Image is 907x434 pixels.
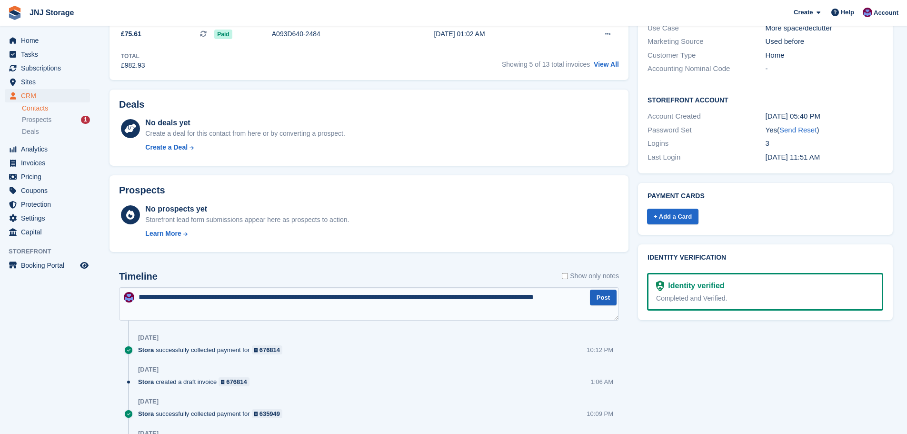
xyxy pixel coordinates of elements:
[648,63,765,74] div: Accounting Nominal Code
[648,111,765,122] div: Account Created
[648,138,765,149] div: Logins
[9,247,95,256] span: Storefront
[21,89,78,102] span: CRM
[590,377,613,386] div: 1:06 AM
[79,260,90,271] a: Preview store
[562,271,568,281] input: Show only notes
[5,89,90,102] a: menu
[22,104,90,113] a: Contacts
[138,409,154,418] span: Stora
[21,259,78,272] span: Booking Portal
[119,185,165,196] h2: Prospects
[138,377,254,386] div: created a draft invoice
[21,156,78,170] span: Invoices
[21,34,78,47] span: Home
[22,115,51,124] span: Prospects
[587,345,613,354] div: 10:12 PM
[21,61,78,75] span: Subscriptions
[22,115,90,125] a: Prospects 1
[22,127,39,136] span: Deals
[766,23,883,34] div: More space/declutter
[648,95,883,104] h2: Storefront Account
[21,225,78,239] span: Capital
[121,61,145,71] div: £982.93
[502,61,590,68] span: Showing 5 of 13 total invoices
[145,129,345,139] div: Create a deal for this contact from here or by converting a prospect.
[119,271,158,282] h2: Timeline
[766,50,883,61] div: Home
[214,30,232,39] span: Paid
[138,345,287,354] div: successfully collected payment for
[863,8,872,17] img: Jonathan Scrase
[5,184,90,197] a: menu
[648,23,765,34] div: Use Case
[138,334,159,342] div: [DATE]
[5,198,90,211] a: menu
[779,126,817,134] a: Send Reset
[766,125,883,136] div: Yes
[5,170,90,183] a: menu
[777,126,819,134] span: ( )
[648,152,765,163] div: Last Login
[648,50,765,61] div: Customer Type
[874,8,898,18] span: Account
[145,117,345,129] div: No deals yet
[5,61,90,75] a: menu
[656,281,664,291] img: Identity Verification Ready
[138,345,154,354] span: Stora
[766,153,820,161] time: 2024-07-31 10:51:12 UTC
[5,34,90,47] a: menu
[21,184,78,197] span: Coupons
[226,377,247,386] div: 676814
[594,61,619,68] a: View All
[121,52,145,61] div: Total
[145,142,188,152] div: Create a Deal
[664,280,724,292] div: Identity verified
[5,225,90,239] a: menu
[766,36,883,47] div: Used before
[21,212,78,225] span: Settings
[794,8,813,17] span: Create
[252,345,283,354] a: 676814
[81,116,90,124] div: 1
[138,366,159,373] div: [DATE]
[656,293,874,303] div: Completed and Verified.
[21,75,78,89] span: Sites
[138,409,287,418] div: successfully collected payment for
[5,212,90,225] a: menu
[272,29,403,39] div: A093D640-2484
[124,292,134,303] img: Jonathan Scrase
[5,48,90,61] a: menu
[138,377,154,386] span: Stora
[21,48,78,61] span: Tasks
[766,138,883,149] div: 3
[121,29,141,39] span: £75.61
[21,142,78,156] span: Analytics
[587,409,613,418] div: 10:09 PM
[648,36,765,47] div: Marketing Source
[766,111,883,122] div: [DATE] 05:40 PM
[26,5,78,20] a: JNJ Storage
[259,345,280,354] div: 676814
[21,198,78,211] span: Protection
[8,6,22,20] img: stora-icon-8386f47178a22dfd0bd8f6a31ec36ba5ce8667c1dd55bd0f319d3a0aa187defe.svg
[259,409,280,418] div: 635949
[648,192,883,200] h2: Payment cards
[145,229,349,239] a: Learn More
[590,290,617,305] button: Post
[145,229,181,239] div: Learn More
[648,125,765,136] div: Password Set
[647,209,698,224] a: + Add a Card
[119,99,144,110] h2: Deals
[648,254,883,262] h2: Identity verification
[21,170,78,183] span: Pricing
[219,377,249,386] a: 676814
[145,142,345,152] a: Create a Deal
[5,142,90,156] a: menu
[434,29,567,39] div: [DATE] 01:02 AM
[562,271,619,281] label: Show only notes
[145,203,349,215] div: No prospects yet
[138,398,159,405] div: [DATE]
[22,127,90,137] a: Deals
[5,75,90,89] a: menu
